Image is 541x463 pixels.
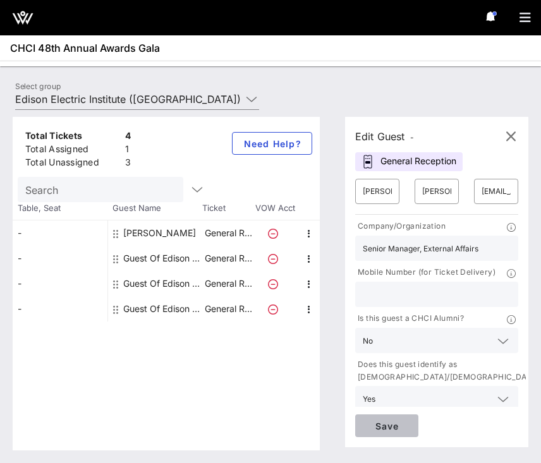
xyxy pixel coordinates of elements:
[203,296,253,322] p: General R…
[203,246,253,271] p: General R…
[363,181,392,201] input: First Name*
[232,132,312,155] button: Need Help?
[123,271,203,296] div: Guest Of Edison Electric Institute
[25,143,120,159] div: Total Assigned
[363,337,373,346] div: No
[355,312,464,325] p: Is this guest a CHCI Alumni?
[13,271,107,296] div: -
[10,40,160,56] span: CHCI 48th Annual Awards Gala
[13,296,107,322] div: -
[410,133,414,142] span: -
[355,386,518,411] div: Yes
[355,266,495,279] p: Mobile Number (for Ticket Delivery)
[355,128,414,145] div: Edit Guest
[107,202,202,215] span: Guest Name
[482,181,511,201] input: Email*
[203,271,253,296] p: General R…
[355,414,418,437] button: Save
[15,81,61,91] label: Select group
[202,202,253,215] span: Ticket
[13,202,107,215] span: Table, Seat
[123,220,196,246] div: Jose Atilio Hernandez
[355,152,463,171] div: General Reception
[125,156,131,172] div: 3
[363,395,375,404] div: Yes
[123,246,203,271] div: Guest Of Edison Electric Institute
[25,129,120,145] div: Total Tickets
[13,246,107,271] div: -
[125,129,131,145] div: 4
[13,220,107,246] div: -
[203,220,253,246] p: General R…
[422,181,451,201] input: Last Name*
[365,421,408,431] span: Save
[25,156,120,172] div: Total Unassigned
[123,296,203,322] div: Guest Of Edison Electric Institute
[243,138,301,149] span: Need Help?
[355,328,518,353] div: No
[125,143,131,159] div: 1
[355,220,446,233] p: Company/Organization
[253,202,297,215] span: VOW Acct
